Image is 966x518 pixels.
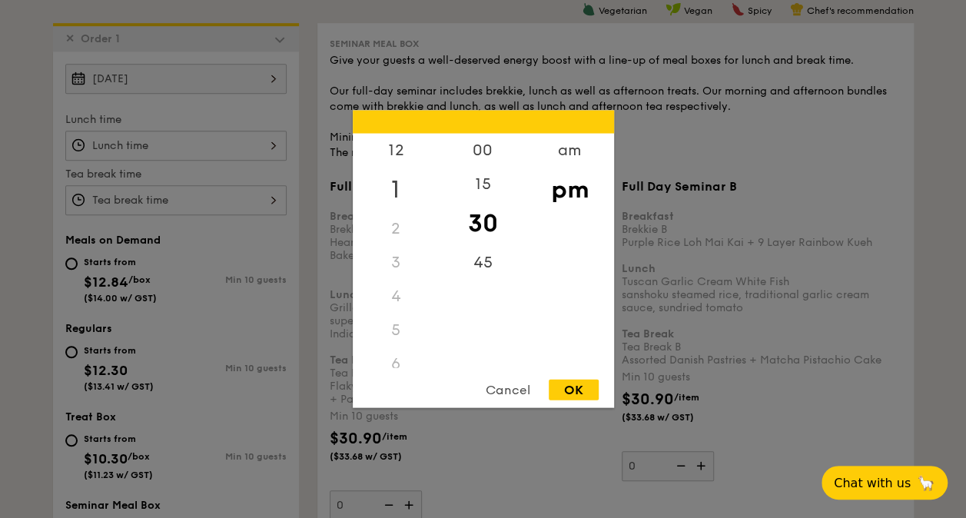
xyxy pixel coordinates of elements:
div: pm [526,168,613,212]
div: 5 [353,314,440,347]
div: 30 [440,201,526,246]
div: 4 [353,280,440,314]
div: 3 [353,246,440,280]
span: 🦙 [917,474,935,492]
span: Chat with us [834,476,911,490]
div: Cancel [470,380,546,400]
div: am [526,134,613,168]
div: OK [549,380,599,400]
div: 6 [353,347,440,381]
div: 12 [353,134,440,168]
div: 45 [440,246,526,280]
div: 1 [353,168,440,212]
div: 2 [353,212,440,246]
div: 15 [440,168,526,201]
div: 00 [440,134,526,168]
button: Chat with us🦙 [822,466,948,500]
